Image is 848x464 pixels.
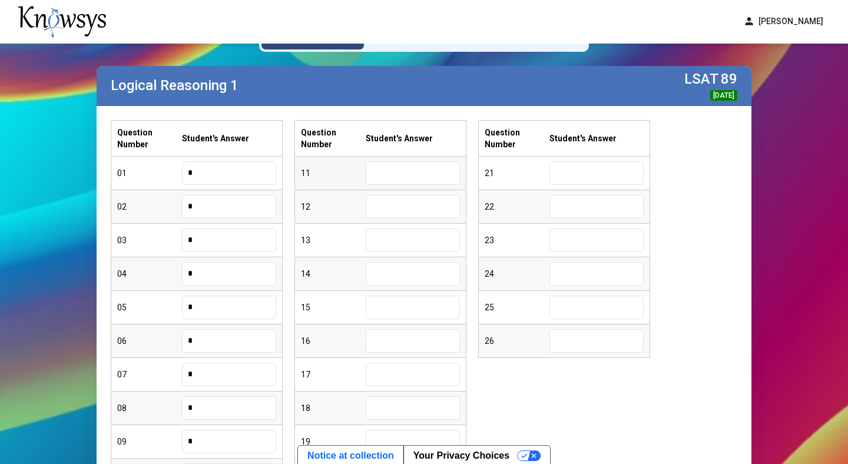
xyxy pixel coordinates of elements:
div: 05 [117,301,182,313]
div: 22 [485,201,549,213]
div: 19 [301,436,366,448]
div: 08 [117,402,182,414]
label: Student's Answer [549,132,617,144]
label: Logical Reasoning 1 [111,77,238,94]
span: person [743,15,755,28]
div: 04 [117,268,182,280]
img: knowsys-logo.png [18,6,106,38]
div: 11 [301,167,366,179]
div: 26 [485,335,549,347]
div: 06 [117,335,182,347]
div: 03 [117,234,182,246]
label: Question Number [485,127,549,150]
div: 12 [301,201,366,213]
div: 24 [485,268,549,280]
div: 17 [301,369,366,380]
div: 25 [485,301,549,313]
div: 15 [301,301,366,313]
label: Question Number [301,127,366,150]
div: 01 [117,167,182,179]
div: 23 [485,234,549,246]
label: Student's Answer [366,132,433,144]
div: 16 [301,335,366,347]
div: 09 [117,436,182,448]
div: 02 [117,201,182,213]
div: 14 [301,268,366,280]
div: 07 [117,369,182,380]
label: LSAT [684,71,718,87]
label: Question Number [117,127,182,150]
div: 21 [485,167,549,179]
button: person[PERSON_NAME] [736,12,830,31]
div: 18 [301,402,366,414]
div: 13 [301,234,366,246]
label: Student's Answer [182,132,249,144]
div: [DATE] [710,90,737,101]
label: 89 [721,71,737,87]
